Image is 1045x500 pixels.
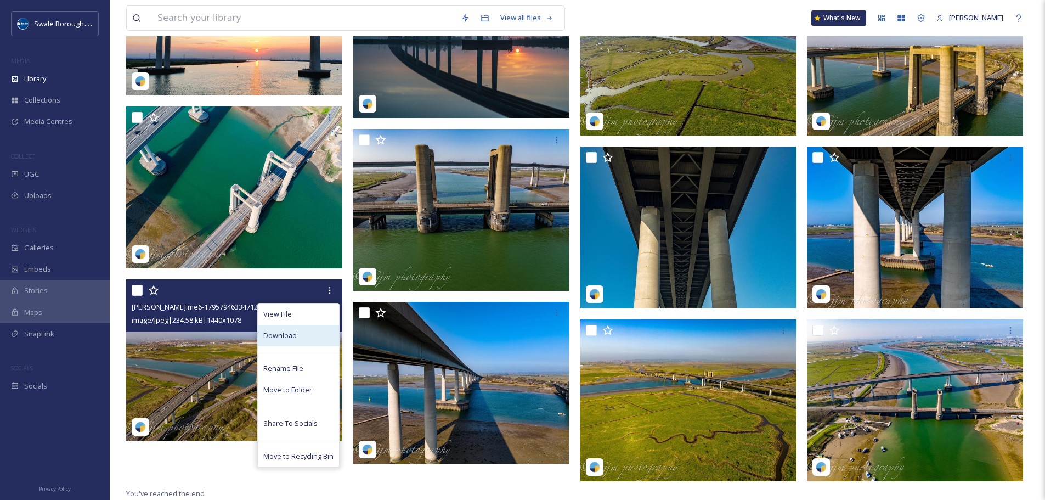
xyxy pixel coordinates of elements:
[126,279,342,441] img: gary.me6-17957946334712540-1.jpg
[24,169,39,179] span: UGC
[807,147,1023,308] img: gary.me6-17957946334712540-2.jpg
[811,10,866,26] a: What's New
[135,249,146,260] img: snapsea-logo.png
[24,264,51,274] span: Embeds
[24,116,72,127] span: Media Centres
[135,422,146,432] img: snapsea-logo.png
[132,315,241,325] span: image/jpeg | 234.58 kB | 1440 x 1078
[135,76,146,87] img: snapsea-logo.png
[24,381,47,391] span: Socials
[24,190,52,201] span: Uploads
[24,95,60,105] span: Collections
[589,289,600,300] img: snapsea-logo.png
[126,488,205,498] span: You've reached the end
[18,18,29,29] img: Swale-Borough-Council-default-social-image.png
[263,451,334,462] span: Move to Recycling Bin
[152,6,455,30] input: Search your library
[353,302,569,464] img: gary.me6-17957946334712540-3.jpg
[132,302,287,312] span: [PERSON_NAME].me6-17957946334712540-1.jpg
[24,285,48,296] span: Stories
[263,363,303,374] span: Rename File
[39,485,71,492] span: Privacy Policy
[24,74,46,84] span: Library
[816,289,827,300] img: snapsea-logo.png
[949,13,1003,23] span: [PERSON_NAME]
[353,129,569,291] img: gary.me6-17957946334712540-6.jpg
[11,364,33,372] span: SOCIALS
[126,106,342,268] img: gary.me6-17957946334712540-5.jpg
[11,57,30,65] span: MEDIA
[11,226,36,234] span: WIDGETS
[263,330,297,341] span: Download
[362,271,373,282] img: snapsea-logo.png
[24,243,54,253] span: Galleries
[362,98,373,109] img: snapsea-logo.png
[816,116,827,127] img: snapsea-logo.png
[11,152,35,160] span: COLLECT
[362,444,373,455] img: snapsea-logo.png
[24,329,54,339] span: SnapLink
[816,462,827,473] img: snapsea-logo.png
[39,481,71,495] a: Privacy Policy
[580,147,797,308] img: gary.me6-17957946334712540-9.jpg
[589,462,600,473] img: snapsea-logo.png
[495,7,559,29] a: View all files
[580,319,797,481] img: gary.me6-17957946334712540-8.jpg
[24,307,42,318] span: Maps
[931,7,1009,29] a: [PERSON_NAME]
[263,309,292,319] span: View File
[589,116,600,127] img: snapsea-logo.png
[807,319,1023,481] img: gary.me6-17957946334712540-0.jpg
[34,18,110,29] span: Swale Borough Council
[263,385,312,395] span: Move to Folder
[263,418,318,429] span: Share To Socials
